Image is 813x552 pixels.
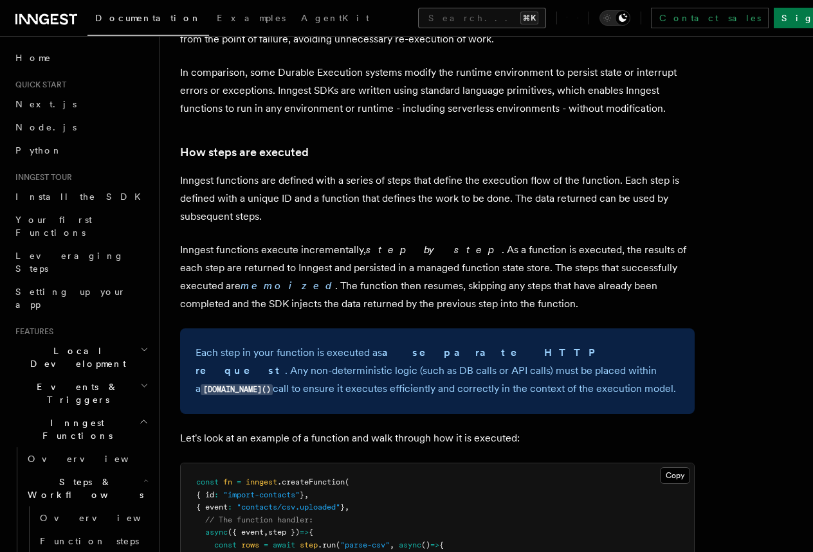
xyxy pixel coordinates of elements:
[340,540,390,549] span: "parse-csv"
[237,477,241,486] span: =
[264,540,268,549] span: =
[223,490,300,499] span: "import-contacts"
[241,280,335,292] a: memoized
[23,476,143,501] span: Steps & Workflows
[366,244,502,256] em: step by step
[23,447,151,470] a: Overview
[196,346,603,377] strong: a separate HTTP request
[418,8,546,28] button: Search...⌘K
[196,477,219,486] span: const
[318,540,336,549] span: .run
[390,540,394,549] span: ,
[10,280,151,316] a: Setting up your app
[217,13,286,23] span: Examples
[10,244,151,280] a: Leveraging Steps
[660,467,690,484] button: Copy
[10,339,151,375] button: Local Development
[599,10,630,26] button: Toggle dark mode
[10,116,151,139] a: Node.js
[300,490,304,499] span: }
[430,540,439,549] span: =>
[264,528,268,537] span: ,
[196,344,679,398] p: Each step in your function is executed as . Any non-deterministic logic (such as DB calls or API ...
[293,4,377,35] a: AgentKit
[399,540,421,549] span: async
[246,477,277,486] span: inngest
[201,384,273,395] code: [DOMAIN_NAME]()
[421,540,430,549] span: ()
[10,93,151,116] a: Next.js
[180,143,309,161] a: How steps are executed
[196,490,214,499] span: { id
[273,540,295,549] span: await
[40,536,139,546] span: Function steps
[10,80,66,90] span: Quick start
[651,8,769,28] a: Contact sales
[300,528,309,537] span: =>
[10,344,140,370] span: Local Development
[180,172,695,226] p: Inngest functions are defined with a series of steps that define the execution flow of the functi...
[300,540,318,549] span: step
[268,528,300,537] span: step })
[439,540,444,549] span: {
[309,528,313,537] span: {
[180,241,695,313] p: Inngest functions execute incrementally, . As a function is executed, the results of each step ar...
[223,477,232,486] span: fn
[345,503,349,512] span: ,
[15,215,92,238] span: Your first Functions
[23,470,151,506] button: Steps & Workflows
[10,416,139,442] span: Inngest Functions
[10,139,151,162] a: Python
[196,503,228,512] span: { event
[520,12,538,24] kbd: ⌘K
[10,411,151,447] button: Inngest Functions
[237,503,340,512] span: "contacts/csv.uploaded"
[87,4,209,36] a: Documentation
[180,64,695,118] p: In comparison, some Durable Execution systems modify the runtime environment to persist state or ...
[15,99,77,109] span: Next.js
[40,513,172,523] span: Overview
[345,477,349,486] span: (
[35,506,151,530] a: Overview
[15,251,124,274] span: Leveraging Steps
[15,287,126,310] span: Setting up your app
[241,540,259,549] span: rows
[15,51,51,64] span: Home
[340,503,345,512] span: }
[28,454,160,464] span: Overview
[277,477,345,486] span: .createFunction
[209,4,293,35] a: Examples
[180,429,695,447] p: Let's look at an example of a function and walk through how it is executed:
[15,145,62,156] span: Python
[301,13,369,23] span: AgentKit
[10,375,151,411] button: Events & Triggers
[10,46,151,69] a: Home
[10,208,151,244] a: Your first Functions
[15,122,77,132] span: Node.js
[10,326,53,337] span: Features
[214,490,219,499] span: :
[10,185,151,208] a: Install the SDK
[228,503,232,512] span: :
[228,528,264,537] span: ({ event
[95,13,201,23] span: Documentation
[15,191,149,202] span: Install the SDK
[336,540,340,549] span: (
[205,528,228,537] span: async
[10,172,72,183] span: Inngest tour
[214,540,237,549] span: const
[10,380,140,406] span: Events & Triggers
[205,515,313,524] span: // The function handler:
[304,490,309,499] span: ,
